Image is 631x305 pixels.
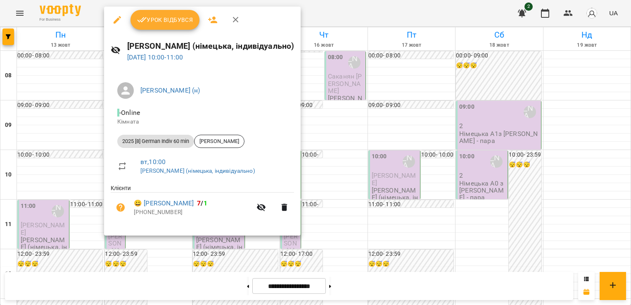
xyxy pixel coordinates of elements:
[140,86,200,94] a: [PERSON_NAME] (н)
[134,208,251,217] p: [PHONE_NUMBER]
[140,167,255,174] a: [PERSON_NAME] (німецька, індивідуально)
[117,118,287,126] p: Кімната
[134,198,194,208] a: 😀 [PERSON_NAME]
[194,135,244,148] div: [PERSON_NAME]
[111,184,294,225] ul: Клієнти
[117,138,194,145] span: 2025 [8] German Indiv 60 min
[140,158,166,166] a: вт , 10:00
[195,138,244,145] span: [PERSON_NAME]
[117,109,142,117] span: - Online
[111,198,130,217] button: Візит ще не сплачено. Додати оплату?
[197,199,201,207] span: 7
[204,199,207,207] span: 1
[127,40,294,52] h6: [PERSON_NAME] (німецька, індивідуально)
[137,15,193,25] span: Урок відбувся
[127,53,183,61] a: [DATE] 10:00-11:00
[197,199,207,207] b: /
[130,10,200,30] button: Урок відбувся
